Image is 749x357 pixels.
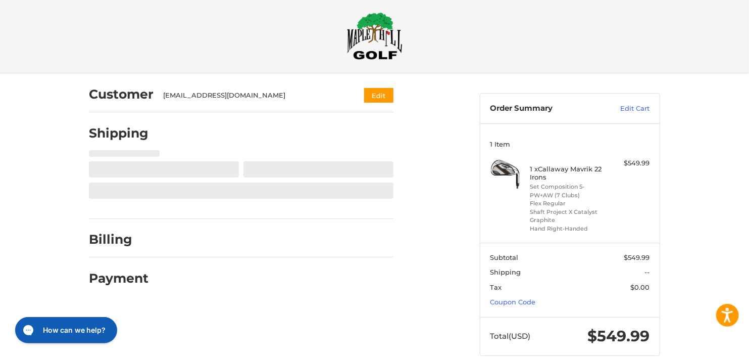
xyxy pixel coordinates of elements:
span: Shipping [490,268,521,276]
li: Shaft Project X Catalyst Graphite [530,208,608,225]
img: Maple Hill Golf [347,12,403,60]
h2: Billing [89,232,148,247]
span: $549.99 [588,327,650,345]
div: [EMAIL_ADDRESS][DOMAIN_NAME] [164,91,345,101]
div: $549.99 [610,158,650,168]
span: Subtotal [490,253,519,261]
span: $549.99 [624,253,650,261]
iframe: Gorgias live chat messenger [10,314,120,347]
h3: Order Summary [490,104,599,114]
span: $0.00 [631,283,650,291]
a: Edit Cart [599,104,650,114]
span: -- [645,268,650,276]
iframe: Google Customer Reviews [666,330,749,357]
li: Flex Regular [530,199,608,208]
h2: Shipping [89,125,148,141]
span: Total (USD) [490,331,531,341]
li: Hand Right-Handed [530,225,608,233]
a: Coupon Code [490,298,536,306]
h3: 1 Item [490,140,650,148]
h4: 1 x Callaway Mavrik 22 Irons [530,165,608,182]
h2: Customer [89,86,154,102]
li: Set Composition 5-PW+AW (7 Clubs) [530,183,608,199]
span: Tax [490,283,502,291]
button: Edit [364,88,393,103]
h2: Payment [89,271,148,286]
